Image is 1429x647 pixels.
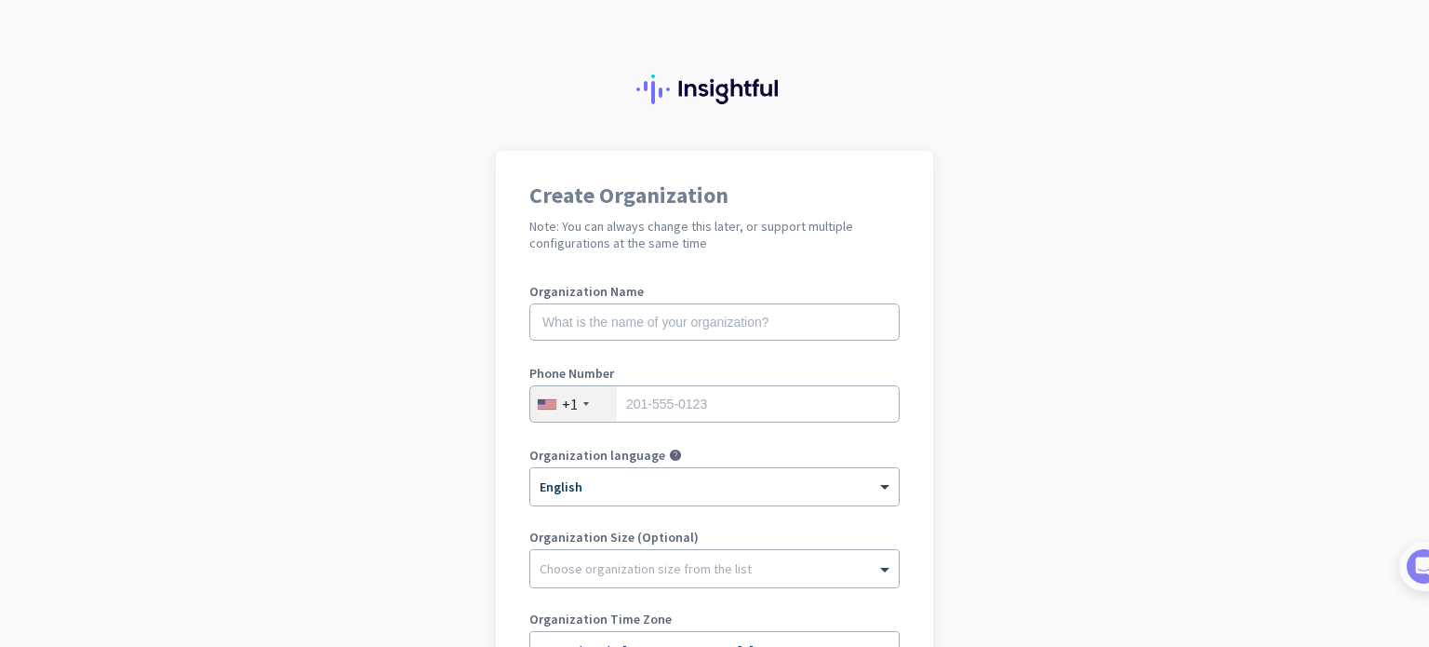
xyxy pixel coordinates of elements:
[529,367,900,380] label: Phone Number
[669,449,682,462] i: help
[529,184,900,207] h1: Create Organization
[529,449,665,462] label: Organization language
[529,613,900,626] label: Organization Time Zone
[529,385,900,423] input: 201-555-0123
[636,74,793,104] img: Insightful
[529,218,900,251] h2: Note: You can always change this later, or support multiple configurations at the same time
[529,303,900,341] input: What is the name of your organization?
[562,395,578,413] div: +1
[529,531,900,544] label: Organization Size (Optional)
[529,285,900,298] label: Organization Name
